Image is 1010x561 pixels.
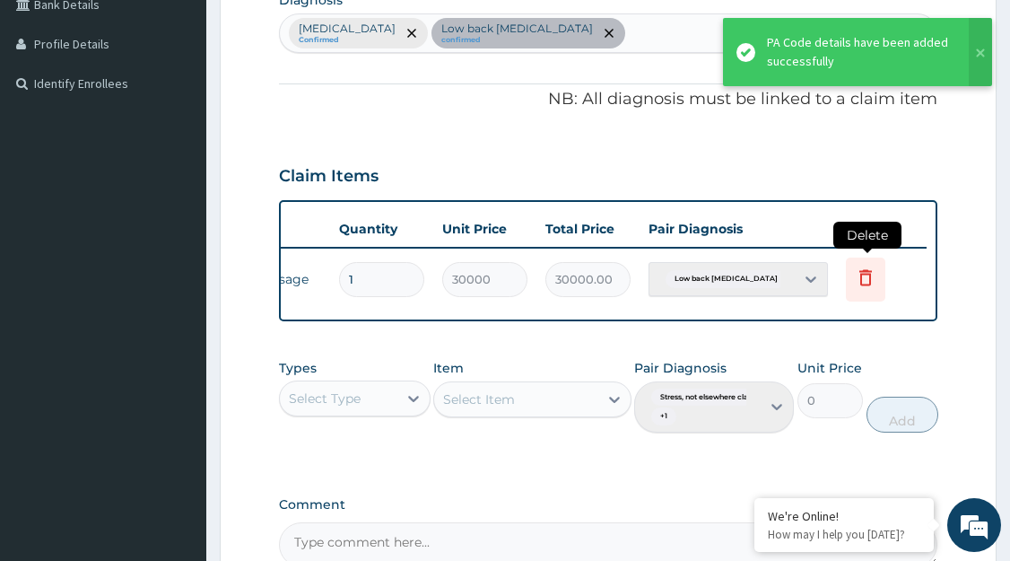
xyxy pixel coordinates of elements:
th: Total Price [536,211,640,247]
textarea: Type your message and hit 'Enter' [9,372,342,434]
th: Actions [837,211,927,247]
span: We're online! [104,167,248,348]
p: How may I help you today? [768,527,920,542]
label: Comment [279,497,937,513]
div: Select Type [289,390,361,408]
th: Quantity [330,211,433,247]
h3: Claim Items [279,167,379,187]
label: Unit Price [797,359,862,377]
label: Pair Diagnosis [634,359,727,377]
button: Add [866,397,938,433]
div: Chat with us now [93,101,301,124]
div: PA Code details have been added successfully [767,33,952,71]
p: NB: All diagnosis must be linked to a claim item [279,88,937,111]
label: Item [433,359,464,377]
div: We're Online! [768,508,920,524]
div: Minimize live chat window [294,9,337,52]
label: Types [279,361,317,376]
span: Delete [833,222,901,249]
img: d_794563401_company_1708531726252_794563401 [33,90,73,135]
th: Pair Diagnosis [640,211,837,247]
th: Unit Price [433,211,536,247]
